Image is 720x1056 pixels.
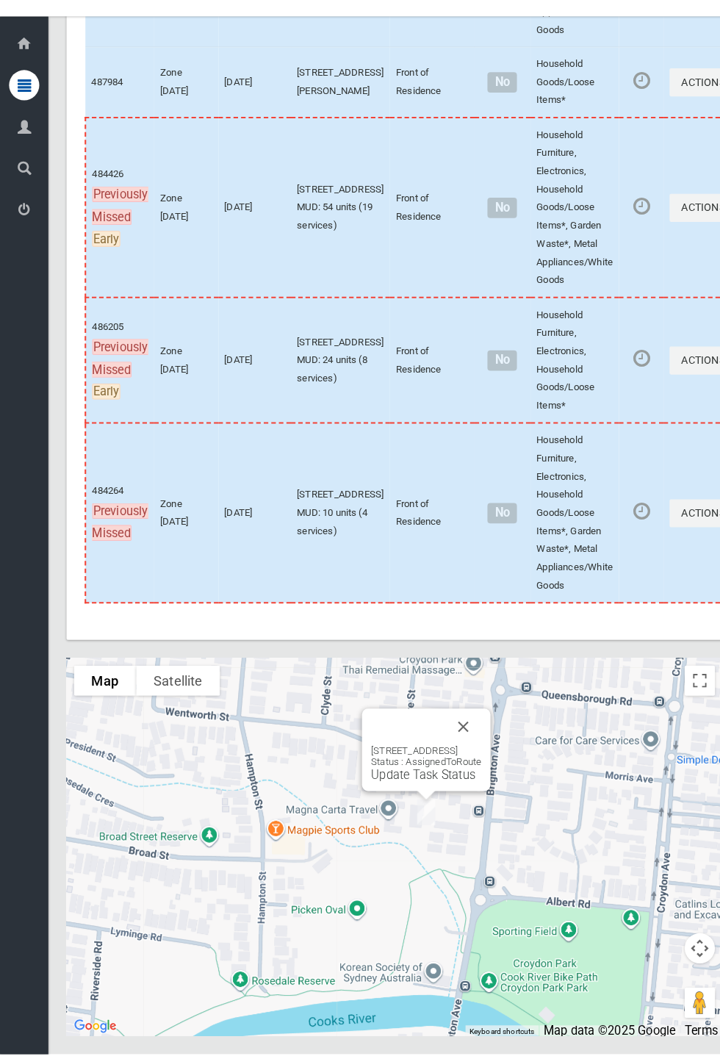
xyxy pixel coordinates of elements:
[474,223,503,243] span: No
[467,376,510,388] h4: Normal sized
[528,1026,657,1040] span: Map data ©2025 Google
[150,77,212,146] td: Zone [DATE]
[212,320,283,442] td: [DATE]
[666,678,695,708] button: Toggle fullscreen view
[18,12,100,35] a: Clean Up Driver
[90,361,144,398] span: Previously Missed
[516,146,602,320] td: Household Furniture, Electronics, Household Goods/Loose Items*, Garden Waste*, Metal Appliances/W...
[361,755,468,791] div: [STREET_ADDRESS] Status : AssignedToRoute
[616,519,632,538] i: Booking awaiting collection. Mark as collected or report issues to complete task.
[474,101,503,121] span: No
[68,1019,117,1038] img: Google
[283,146,379,320] td: [STREET_ADDRESS] MUD: 54 units (19 services)
[72,678,132,708] button: Show street map
[90,212,144,250] span: Previously Missed
[379,77,461,146] td: Front of Residence
[90,404,117,420] span: Early
[379,146,461,320] td: Front of Residence
[90,256,117,271] span: Early
[516,320,602,442] td: Household Furniture, Electronics, Household Goods/Loose Items*
[90,520,144,558] span: Previously Missed
[516,77,602,146] td: Household Goods/Loose Items*
[283,77,379,146] td: [STREET_ADDRESS][PERSON_NAME]
[83,320,150,442] td: 486205
[18,16,100,30] span: Clean Up Driver
[474,372,503,392] span: No
[361,777,462,791] a: Update Task Status
[616,370,632,389] i: Booking awaiting collection. Mark as collected or report issues to complete task.
[433,720,468,755] button: Close
[283,320,379,442] td: [STREET_ADDRESS] MUD: 24 units (8 services)
[379,320,461,442] td: Front of Residence
[400,802,429,839] div: 6 Wentworth Street, CROYDON PARK NSW 2133<br>Status : AssignedToRoute<br><a href="/driver/booking...
[212,146,283,320] td: [DATE]
[666,938,695,968] button: Map camera controls
[379,442,461,617] td: Front of Residence
[467,227,510,240] h4: Normal sized
[467,105,510,118] h4: Normal sized
[83,77,150,146] td: 487984
[616,222,632,241] i: Booking awaiting collection. Mark as collected or report issues to complete task.
[150,320,212,442] td: Zone [DATE]
[474,520,503,540] span: No
[83,146,150,320] td: 484426
[616,100,632,119] i: Booking awaiting collection. Mark as collected or report issues to complete task.
[212,442,283,617] td: [DATE]
[132,678,214,708] button: Show satellite imagery
[150,442,212,617] td: Zone [DATE]
[283,442,379,617] td: [STREET_ADDRESS] MUD: 10 units (4 services)
[666,991,695,1021] button: Drag Pegman onto the map to open Street View
[68,1019,117,1038] a: Click to see this area on Google Maps
[212,77,283,146] td: [DATE]
[150,146,212,320] td: Zone [DATE]
[641,21,687,32] small: DRIVER
[456,1029,519,1039] button: Keyboard shortcuts
[633,10,702,32] span: Clean Up
[467,524,510,536] h4: Normal sized
[516,442,602,617] td: Household Furniture, Electronics, Household Goods/Loose Items*, Garden Waste*, Metal Appliances/W...
[666,1026,698,1040] a: Terms (opens in new tab)
[83,442,150,617] td: 484264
